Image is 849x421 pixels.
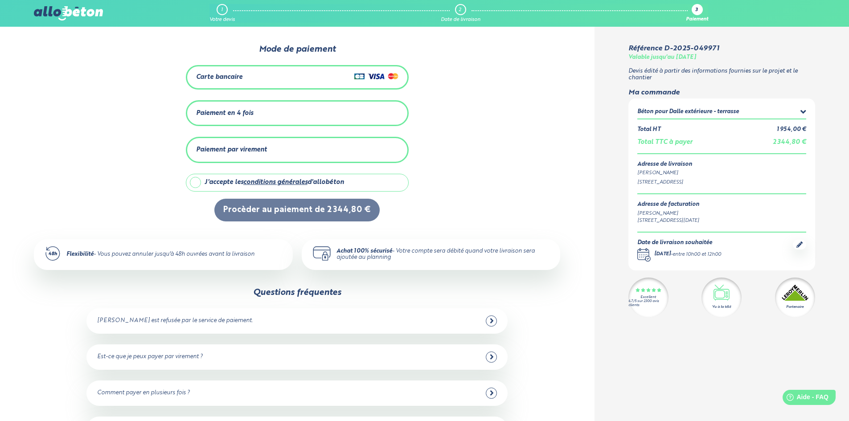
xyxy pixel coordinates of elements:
[637,109,739,115] div: Béton pour Dalle extérieure - terrasse
[205,179,344,186] div: J'accepte les d'allobéton
[336,248,550,261] div: - Votre compte sera débité quand votre livraison sera ajoutée au planning
[97,318,253,324] div: [PERSON_NAME] est refusée par le service de paiement.
[214,199,380,221] button: Procèder au paiement de 2 344,80 €
[34,6,103,20] img: allobéton
[441,17,480,23] div: Date de livraison
[97,390,190,396] div: Comment payer en plusieurs fois ?
[196,110,253,117] div: Paiement en 4 fois
[686,17,708,23] div: Paiement
[243,179,308,185] a: conditions générales
[637,127,660,133] div: Total HT
[640,295,656,299] div: Excellent
[628,54,696,61] div: Valable jusqu'au [DATE]
[637,240,721,246] div: Date de livraison souhaitée
[459,7,461,13] div: 2
[637,210,699,217] div: [PERSON_NAME]
[66,251,254,258] div: - Vous pouvez annuler jusqu'à 48h ouvrées avant la livraison
[441,4,480,23] a: 2 Date de livraison
[637,107,806,119] summary: Béton pour Dalle extérieure - terrasse
[637,161,806,168] div: Adresse de livraison
[97,354,203,360] div: Est-ce que je peux payer par virement ?
[209,4,235,23] a: 1 Votre devis
[637,179,806,186] div: [STREET_ADDRESS]
[686,4,708,23] a: 3 Paiement
[336,248,392,254] strong: Achat 100% sécurisé
[770,386,839,411] iframe: Help widget launcher
[139,45,455,54] div: Mode de paiement
[628,68,815,81] p: Devis édité à partir des informations fournies sur le projet et le chantier
[66,251,94,257] strong: Flexibilité
[196,74,242,81] div: Carte bancaire
[654,251,721,258] div: -
[209,17,235,23] div: Votre devis
[628,89,815,97] div: Ma commande
[354,71,398,82] img: Cartes de crédit
[637,201,699,208] div: Adresse de facturation
[628,299,669,307] div: 4.7/5 sur 2300 avis clients
[773,139,806,145] span: 2 344,80 €
[221,7,223,13] div: 1
[637,169,806,177] div: [PERSON_NAME]
[628,45,719,53] div: Référence D-2025-049971
[695,8,698,13] div: 3
[777,127,806,133] div: 1 954,00 €
[196,146,267,154] div: Paiement par virement
[712,304,731,310] div: Vu à la télé
[654,251,671,258] div: [DATE]
[253,288,341,298] div: Questions fréquentes
[673,251,721,258] div: entre 10h00 et 12h00
[637,139,693,146] div: Total TTC à payer
[786,304,804,310] div: Partenaire
[637,217,699,225] div: [STREET_ADDRESS][DATE]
